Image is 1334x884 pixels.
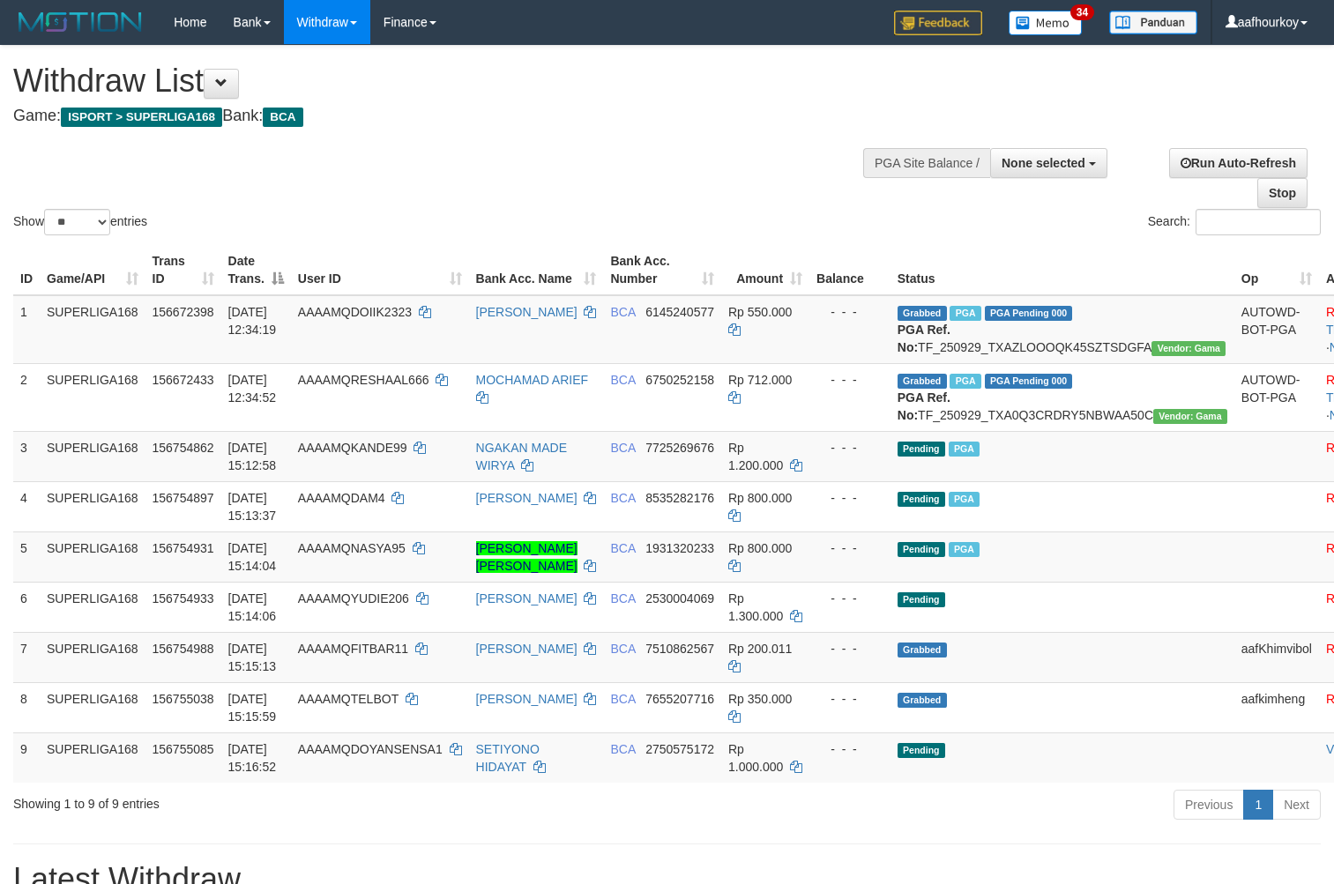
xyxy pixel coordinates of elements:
span: Rp 1.000.000 [728,742,783,774]
span: Copy 7655207716 to clipboard [645,692,714,706]
td: 3 [13,431,40,481]
a: [PERSON_NAME] [PERSON_NAME] [476,541,578,573]
span: Grabbed [898,374,947,389]
td: 2 [13,363,40,431]
span: Marked by aafsoumeymey [949,492,980,507]
span: Marked by aafsoycanthlai [950,306,980,321]
span: [DATE] 15:12:58 [228,441,277,472]
span: Grabbed [898,693,947,708]
span: 156754897 [153,491,214,505]
div: - - - [816,590,883,607]
span: Copy 6145240577 to clipboard [645,305,714,319]
span: Copy 6750252158 to clipboard [645,373,714,387]
div: - - - [816,690,883,708]
a: Next [1272,790,1321,820]
span: Rp 550.000 [728,305,792,319]
td: TF_250929_TXA0Q3CRDRY5NBWAA50C [891,363,1234,431]
span: Pending [898,492,945,507]
span: BCA [610,441,635,455]
span: AAAAMQKANDE99 [298,441,407,455]
span: None selected [1002,156,1085,170]
span: BCA [610,491,635,505]
span: Copy 8535282176 to clipboard [645,491,714,505]
th: Amount: activate to sort column ascending [721,245,809,295]
span: [DATE] 15:16:52 [228,742,277,774]
span: Rp 800.000 [728,541,792,555]
a: Stop [1257,178,1308,208]
span: BCA [610,742,635,756]
span: Copy 7510862567 to clipboard [645,642,714,656]
span: AAAAMQDAM4 [298,491,385,505]
th: Bank Acc. Number: activate to sort column ascending [603,245,721,295]
span: Marked by aafsoumeymey [949,542,980,557]
td: SUPERLIGA168 [40,732,145,783]
span: Rp 712.000 [728,373,792,387]
span: Copy 2530004069 to clipboard [645,591,714,605]
td: SUPERLIGA168 [40,582,145,632]
span: AAAAMQDOYANSENSA1 [298,742,443,756]
th: Date Trans.: activate to sort column descending [221,245,291,295]
span: Marked by aafsoumeymey [949,442,980,457]
span: Copy 2750575172 to clipboard [645,742,714,756]
div: - - - [816,439,883,457]
span: Vendor URL: https://trx31.1velocity.biz [1153,409,1227,424]
span: BCA [610,541,635,555]
span: AAAAMQTELBOT [298,692,399,706]
h4: Game: Bank: [13,108,872,125]
td: AUTOWD-BOT-PGA [1234,295,1319,364]
span: BCA [610,692,635,706]
select: Showentries [44,209,110,235]
div: - - - [816,640,883,657]
span: 156754931 [153,541,214,555]
a: Previous [1174,790,1244,820]
span: 156754933 [153,591,214,605]
span: [DATE] 15:14:04 [228,541,277,573]
div: Showing 1 to 9 of 9 entries [13,788,542,813]
h1: Withdraw List [13,63,872,99]
td: AUTOWD-BOT-PGA [1234,363,1319,431]
a: Run Auto-Refresh [1169,148,1308,178]
th: Status [891,245,1234,295]
span: Pending [898,592,945,607]
span: [DATE] 15:13:37 [228,491,277,523]
span: BCA [610,305,635,319]
span: PGA Pending [985,306,1073,321]
a: [PERSON_NAME] [476,642,578,656]
th: Trans ID: activate to sort column ascending [145,245,221,295]
th: Balance [809,245,891,295]
div: - - - [816,539,883,557]
td: 5 [13,531,40,582]
span: 156755085 [153,742,214,756]
td: SUPERLIGA168 [40,431,145,481]
button: None selected [990,148,1107,178]
div: - - - [816,371,883,389]
a: SETIYONO HIDAYAT [476,742,540,774]
span: Pending [898,442,945,457]
span: Grabbed [898,306,947,321]
a: NGAKAN MADE WIRYA [476,441,567,472]
div: - - - [816,740,883,758]
a: 1 [1243,790,1273,820]
th: Op: activate to sort column ascending [1234,245,1319,295]
span: AAAAMQYUDIE206 [298,591,409,605]
img: Button%20Memo.svg [1009,11,1083,35]
b: PGA Ref. No: [898,390,950,422]
th: Game/API: activate to sort column ascending [40,245,145,295]
div: - - - [816,303,883,321]
a: [PERSON_NAME] [476,491,578,505]
span: [DATE] 12:34:19 [228,305,277,337]
td: aafKhimvibol [1234,632,1319,682]
a: [PERSON_NAME] [476,305,578,319]
span: Grabbed [898,643,947,657]
a: [PERSON_NAME] [476,591,578,605]
span: Rp 350.000 [728,692,792,706]
span: Pending [898,542,945,557]
span: [DATE] 15:15:13 [228,642,277,673]
span: BCA [610,591,635,605]
span: [DATE] 12:34:52 [228,373,277,405]
span: BCA [263,108,302,127]
span: 156672433 [153,373,214,387]
span: Marked by aafsoycanthlai [950,374,980,389]
span: [DATE] 15:14:06 [228,591,277,623]
span: AAAAMQFITBAR11 [298,642,408,656]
